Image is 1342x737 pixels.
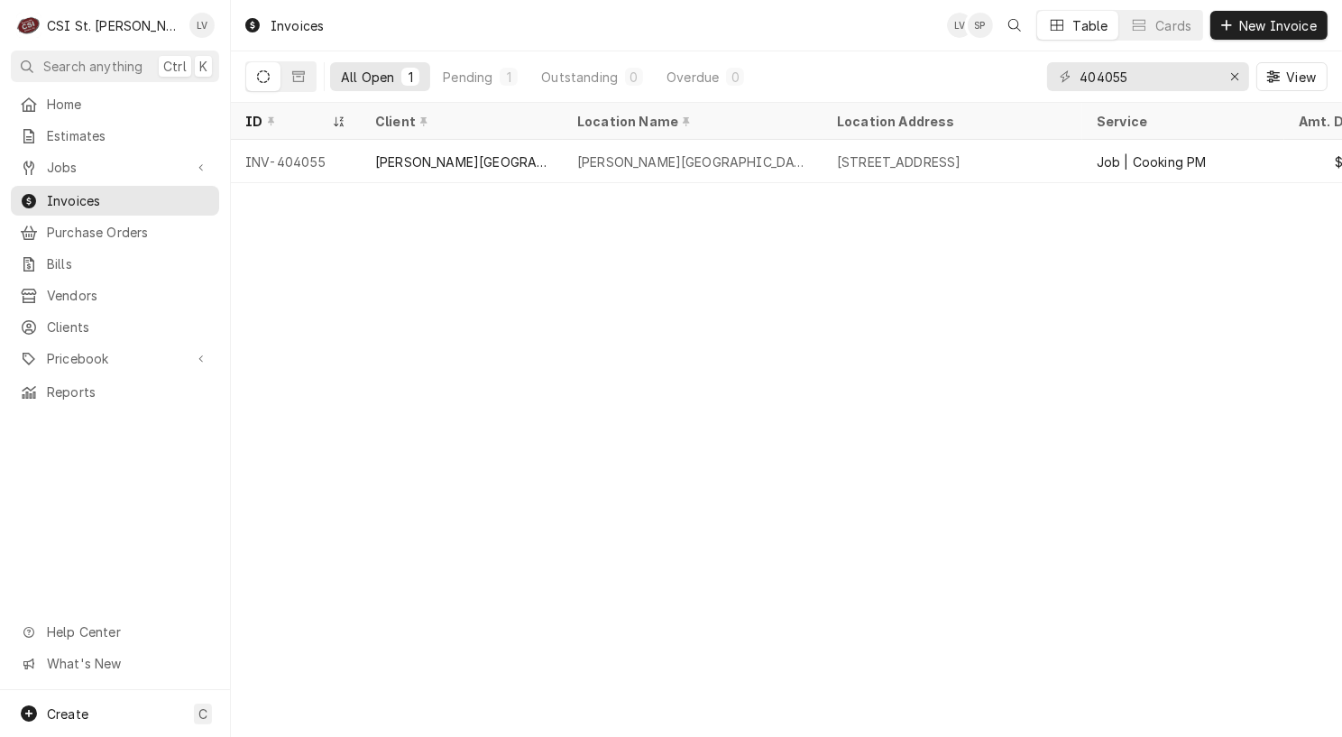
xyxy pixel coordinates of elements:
div: 0 [730,68,740,87]
div: Cards [1155,16,1191,35]
input: Keyword search [1080,62,1215,91]
div: Location Address [837,112,1064,131]
a: Go to Help Center [11,617,219,647]
div: Table [1073,16,1108,35]
span: Home [47,95,210,114]
div: 1 [503,68,514,87]
button: Erase input [1220,62,1249,91]
div: SP [968,13,993,38]
a: Vendors [11,281,219,310]
span: Bills [47,254,210,273]
div: Lisa Vestal's Avatar [947,13,972,38]
span: Estimates [47,126,210,145]
a: Go to What's New [11,649,219,678]
div: Outstanding [541,68,618,87]
span: K [199,57,207,76]
div: [PERSON_NAME][GEOGRAPHIC_DATA] [577,152,808,171]
button: Search anythingCtrlK [11,51,219,82]
div: Overdue [666,68,719,87]
div: 1 [405,68,416,87]
a: Home [11,89,219,119]
span: Pricebook [47,349,183,368]
button: New Invoice [1210,11,1328,40]
span: What's New [47,654,208,673]
a: Reports [11,377,219,407]
a: Purchase Orders [11,217,219,247]
div: ID [245,112,328,131]
div: C [16,13,41,38]
div: 0 [629,68,639,87]
span: Clients [47,318,210,336]
div: Location Name [577,112,804,131]
span: C [198,705,207,723]
div: Pending [443,68,492,87]
span: Purchase Orders [47,223,210,242]
div: Client [375,112,545,131]
span: Reports [47,382,210,401]
button: View [1256,62,1328,91]
span: Search anything [43,57,142,76]
div: Shelley Politte's Avatar [968,13,993,38]
span: View [1282,68,1319,87]
span: Ctrl [163,57,187,76]
div: Service [1097,112,1266,131]
a: Bills [11,249,219,279]
div: Job | Cooking PM [1097,152,1207,171]
span: Help Center [47,622,208,641]
div: [STREET_ADDRESS] [837,152,961,171]
a: Clients [11,312,219,342]
div: LV [189,13,215,38]
div: LV [947,13,972,38]
div: INV-404055 [231,140,361,183]
span: Jobs [47,158,183,177]
a: Estimates [11,121,219,151]
span: Vendors [47,286,210,305]
span: Invoices [47,191,210,210]
a: Invoices [11,186,219,216]
div: All Open [341,68,394,87]
div: [PERSON_NAME][GEOGRAPHIC_DATA] [375,152,548,171]
a: Go to Pricebook [11,344,219,373]
span: Create [47,706,88,722]
a: Go to Jobs [11,152,219,182]
div: CSI St. Louis's Avatar [16,13,41,38]
div: Lisa Vestal's Avatar [189,13,215,38]
button: Open search [1000,11,1029,40]
span: New Invoice [1236,16,1320,35]
div: CSI St. [PERSON_NAME] [47,16,179,35]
